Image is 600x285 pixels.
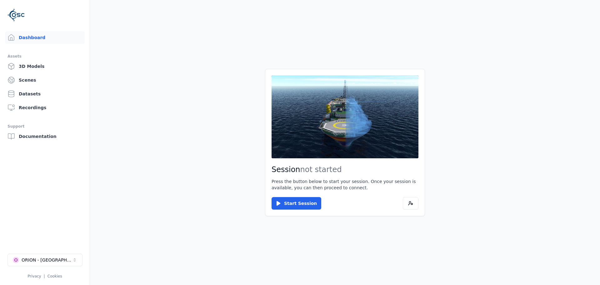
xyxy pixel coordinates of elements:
[5,88,85,100] a: Datasets
[272,178,418,191] p: Press the button below to start your session. Once your session is available, you can then procee...
[13,257,19,263] div: O
[44,274,45,278] span: |
[7,123,82,130] div: Support
[7,254,82,266] button: Select a workspace
[272,165,418,175] h2: Session
[47,274,62,278] a: Cookies
[27,274,41,278] a: Privacy
[5,130,85,143] a: Documentation
[5,74,85,86] a: Scenes
[272,197,321,210] button: Start Session
[5,31,85,44] a: Dashboard
[7,6,25,24] img: Logo
[7,53,82,60] div: Assets
[5,60,85,73] a: 3D Models
[22,257,72,263] div: ORION - [GEOGRAPHIC_DATA]
[5,101,85,114] a: Recordings
[300,165,342,174] span: not started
